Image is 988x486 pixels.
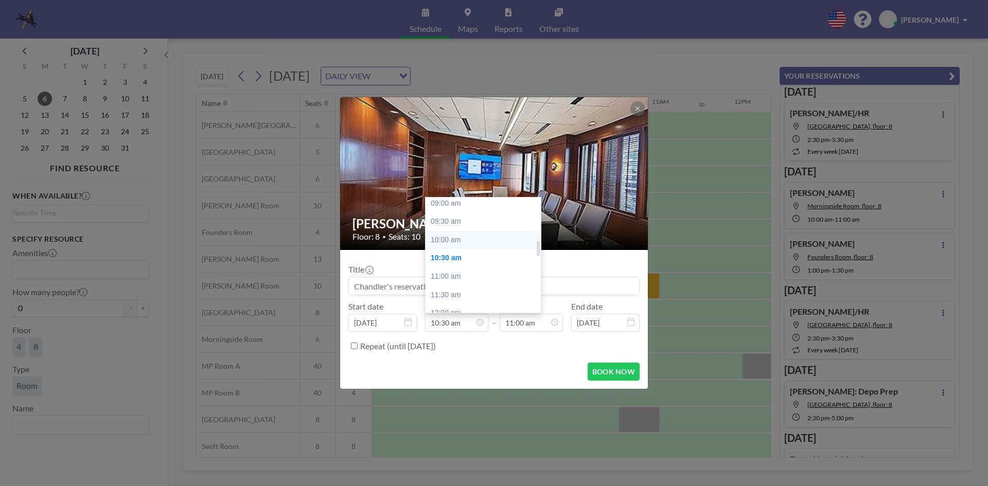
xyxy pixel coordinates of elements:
[571,301,603,312] label: End date
[426,249,546,267] div: 10:30 am
[340,11,649,335] img: 537.jpg
[348,301,383,312] label: Start date
[382,233,386,241] span: •
[348,264,373,275] label: Title
[389,231,420,242] span: Seats: 10
[426,231,546,249] div: 10:00 am
[588,363,640,381] button: BOOK NOW
[349,277,639,295] input: Chandler's reservation
[426,267,546,286] div: 11:00 am
[492,305,496,328] span: -
[352,216,637,231] h2: [PERSON_NAME] Room
[352,231,380,242] span: Floor: 8
[426,286,546,304] div: 11:30 am
[426,212,546,231] div: 09:30 am
[360,341,436,351] label: Repeat (until [DATE])
[426,304,546,322] div: 12:00 pm
[426,194,546,213] div: 09:00 am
